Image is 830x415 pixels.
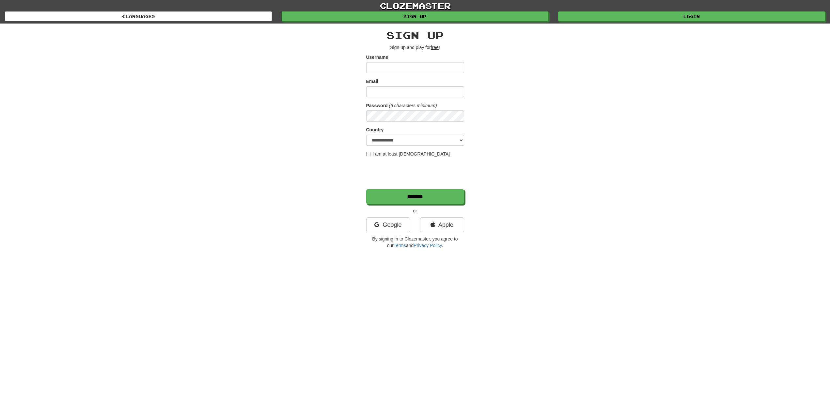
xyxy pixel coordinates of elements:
a: Languages [5,11,272,21]
u: free [431,45,439,50]
label: Email [366,78,378,85]
p: By signing in to Clozemaster, you agree to our and . [366,236,464,249]
input: I am at least [DEMOGRAPHIC_DATA] [366,152,370,156]
label: Country [366,126,384,133]
a: Apple [420,217,464,232]
label: Password [366,102,388,109]
a: Sign up [282,11,549,21]
label: I am at least [DEMOGRAPHIC_DATA] [366,151,450,157]
p: Sign up and play for ! [366,44,464,51]
a: Login [558,11,825,21]
a: Google [366,217,410,232]
p: or [366,207,464,214]
label: Username [366,54,388,60]
h2: Sign up [366,30,464,41]
iframe: reCAPTCHA [366,160,465,186]
a: Privacy Policy [414,243,442,248]
a: Terms [394,243,406,248]
em: (6 characters minimum) [389,103,437,108]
